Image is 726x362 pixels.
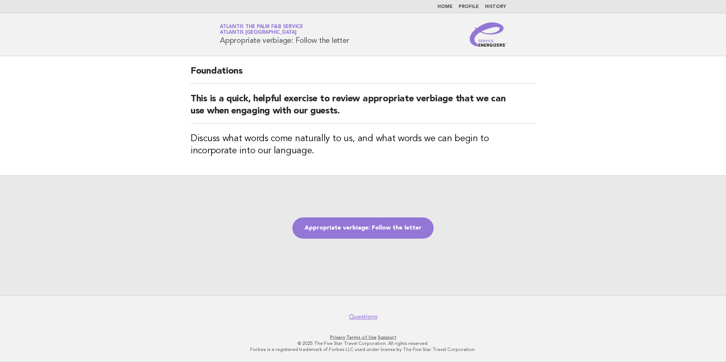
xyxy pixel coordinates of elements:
a: Appropriate verbiage: Follow the letter [292,217,434,239]
a: Home [437,5,453,9]
a: Questions [349,313,377,321]
a: Profile [459,5,479,9]
p: Forbes is a registered trademark of Forbes LLC used under license by The Five Star Travel Corpora... [131,346,595,353]
h1: Appropriate verbiage: Follow the letter [220,25,349,44]
a: History [485,5,506,9]
span: Atlantis [GEOGRAPHIC_DATA] [220,30,297,35]
h2: This is a quick, helpful exercise to review appropriate verbiage that we can use when engaging wi... [191,93,535,124]
a: Atlantis the Palm F&B ServiceAtlantis [GEOGRAPHIC_DATA] [220,24,303,35]
p: © 2025 The Five Star Travel Corporation. All rights reserved. [131,340,595,346]
a: Support [378,335,396,340]
img: Service Energizers [470,22,506,47]
a: Terms of Use [346,335,377,340]
a: Privacy [330,335,345,340]
p: · · [131,334,595,340]
h3: Discuss what words come naturally to us, and what words we can begin to incorporate into our lang... [191,133,535,157]
h2: Foundations [191,65,535,84]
